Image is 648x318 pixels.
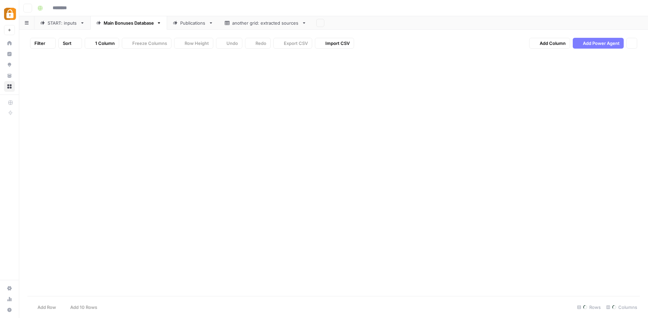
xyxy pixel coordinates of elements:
[90,16,167,30] a: Main Bonuses Database
[122,38,171,49] button: Freeze Columns
[325,40,350,47] span: Import CSV
[529,38,570,49] button: Add Column
[255,40,266,47] span: Redo
[34,16,90,30] a: START: inputs
[4,294,15,304] a: Usage
[574,302,603,313] div: Rows
[180,20,206,26] div: Publications
[27,302,60,313] button: Add Row
[4,8,16,20] img: Adzz Logo
[284,40,308,47] span: Export CSV
[4,81,15,92] a: Browse
[573,38,624,49] button: Add Power Agent
[219,16,312,30] a: another grid: extracted sources
[167,16,219,30] a: Publications
[60,302,101,313] button: Add 10 Rows
[34,40,45,47] span: Filter
[63,40,72,47] span: Sort
[4,304,15,315] button: Help + Support
[232,20,299,26] div: another grid: extracted sources
[104,20,154,26] div: Main Bonuses Database
[273,38,312,49] button: Export CSV
[95,40,115,47] span: 1 Column
[603,302,640,313] div: Columns
[174,38,213,49] button: Row Height
[216,38,242,49] button: Undo
[30,38,56,49] button: Filter
[70,304,97,311] span: Add 10 Rows
[540,40,566,47] span: Add Column
[48,20,77,26] div: START: inputs
[132,40,167,47] span: Freeze Columns
[4,5,15,22] button: Workspace: Adzz
[4,283,15,294] a: Settings
[85,38,119,49] button: 1 Column
[4,59,15,70] a: Opportunities
[185,40,209,47] span: Row Height
[226,40,238,47] span: Undo
[583,40,620,47] span: Add Power Agent
[315,38,354,49] button: Import CSV
[58,38,82,49] button: Sort
[4,70,15,81] a: Your Data
[245,38,271,49] button: Redo
[4,49,15,59] a: Insights
[37,304,56,311] span: Add Row
[4,38,15,49] a: Home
